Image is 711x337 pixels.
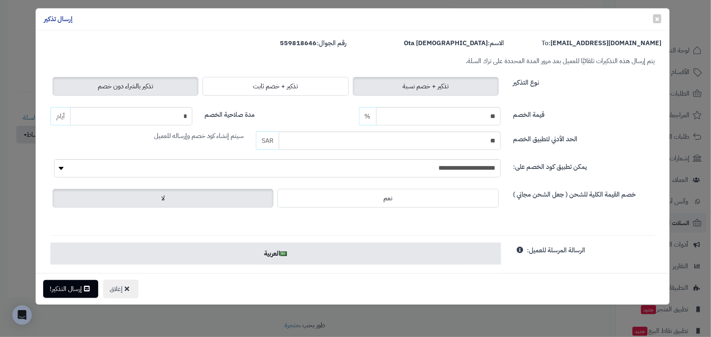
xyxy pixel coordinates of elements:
label: قيمة الخصم [513,107,544,120]
label: نوع التذكير [513,75,539,88]
label: الاسم: [404,39,504,48]
span: SAR [256,131,279,150]
span: أيام [51,107,70,125]
button: إغلاق [103,280,139,298]
label: To: [542,39,661,48]
strong: [EMAIL_ADDRESS][DOMAIN_NAME] [550,38,661,48]
label: مدة صلاحية الخصم [205,107,255,120]
label: الحد الأدني لتطبيق الخصم [513,131,577,144]
span: نعم [384,193,393,203]
a: العربية [51,243,501,265]
strong: [DEMOGRAPHIC_DATA] Ota [404,38,488,48]
h4: إرسال تذكير [44,15,73,24]
span: تذكير بالشراء دون خصم [98,81,153,91]
label: خصم القيمة الكلية للشحن ( جعل الشحن مجاني ) [513,187,636,199]
span: لا [161,193,165,203]
button: إرسال التذكير! [43,280,98,298]
strong: 559818646 [280,38,317,48]
div: Open Intercom Messenger [12,305,32,325]
span: تذكير + خصم نسبة [403,81,449,91]
b: عنوان رسالة البريد الالكتروني [421,272,493,282]
small: يتم إرسال هذه التذكيرات تلقائيًا للعميل بعد مرور المدة المحددة على ترك السلة. [466,56,655,66]
label: يمكن تطبيق كود الخصم على: [513,159,587,172]
span: سيتم إنشاء كود خصم وإرساله للعميل [154,131,244,141]
img: ar.png [280,252,287,256]
label: الرسالة المرسلة للعميل: [527,243,585,255]
span: تذكير + خصم ثابت [253,81,298,91]
span: % [365,112,371,121]
span: × [655,13,660,25]
label: رقم الجوال: [280,39,347,48]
